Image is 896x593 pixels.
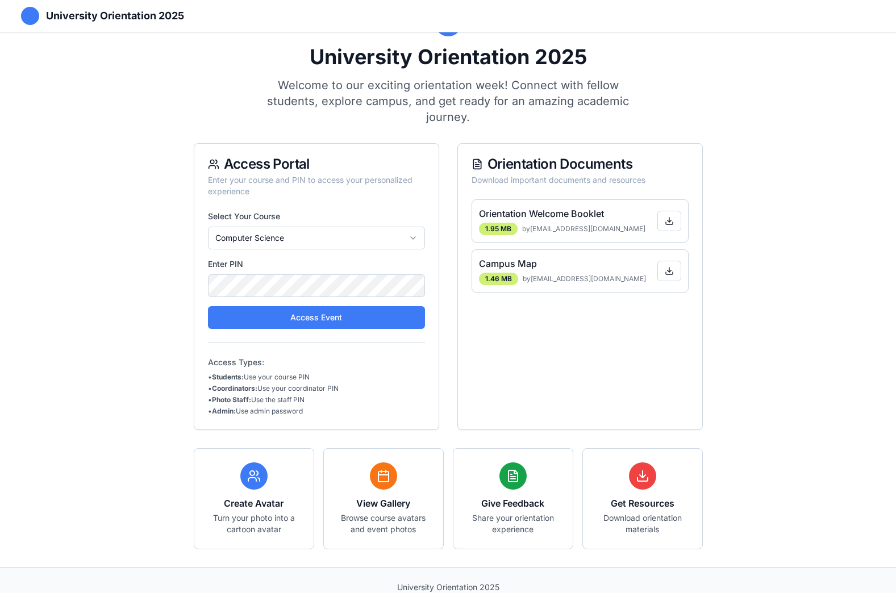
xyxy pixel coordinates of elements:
span: by [EMAIL_ADDRESS][DOMAIN_NAME] [522,224,645,233]
span: Orientation Documents [487,157,632,171]
p: Orientation Welcome Booklet [479,207,651,220]
div: Download important documents and resources [472,174,689,186]
label: Select Your Course [208,211,425,222]
strong: Admin: [212,407,236,415]
p: Download orientation materials [597,512,689,535]
li: • Use admin password [208,407,425,416]
li: • Use your course PIN [208,373,425,382]
div: Enter your course and PIN to access your personalized experience [208,174,425,197]
div: 1.95 MB [479,223,518,235]
p: Share your orientation experience [467,512,559,535]
h3: Create Avatar [208,496,300,510]
p: Turn your photo into a cartoon avatar [208,512,300,535]
button: Access Event [208,306,425,329]
strong: Photo Staff: [212,395,251,404]
li: • Use your coordinator PIN [208,384,425,393]
p: Campus Map [479,257,651,270]
strong: Students: [212,373,244,381]
h3: Get Resources [597,496,689,510]
span: by [EMAIL_ADDRESS][DOMAIN_NAME] [523,274,646,283]
p: Welcome to our exciting orientation week! Connect with fellow students, explore campus, and get r... [257,77,639,125]
strong: Coordinators: [212,384,257,392]
div: 1.46 MB [479,273,518,285]
h1: University Orientation 2025 [194,45,703,68]
h3: Give Feedback [467,496,559,510]
p: Browse course avatars and event photos [337,512,430,535]
li: • Use the staff PIN [208,395,425,404]
label: Enter PIN [208,258,425,270]
h3: View Gallery [337,496,430,510]
span: Access Portal [224,157,310,171]
p: Access Types: [208,357,425,368]
h1: University Orientation 2025 [46,8,184,24]
p: University Orientation 2025 [21,582,876,593]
